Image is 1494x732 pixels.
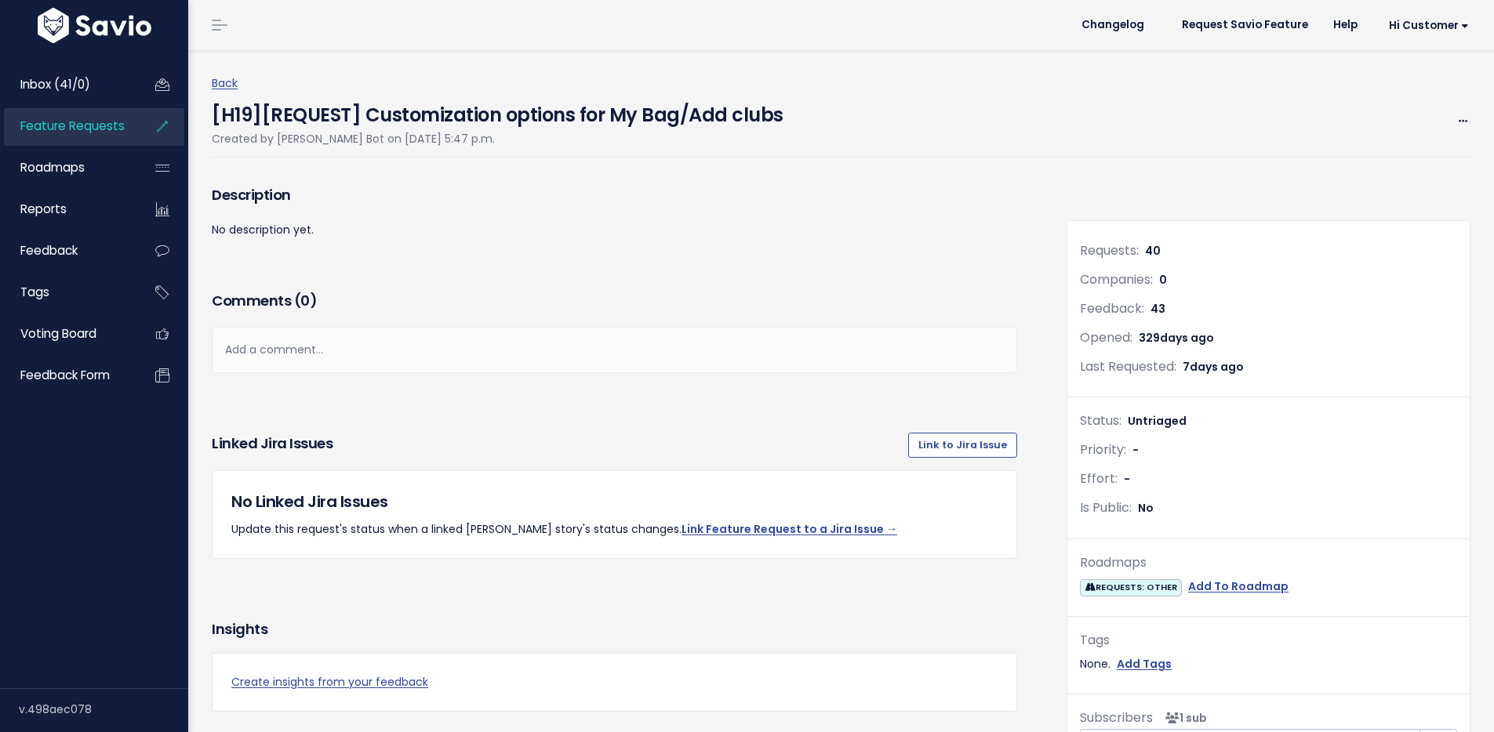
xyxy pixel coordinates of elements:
span: Feature Requests [20,118,125,134]
span: Companies: [1080,270,1153,288]
div: Tags [1080,629,1457,652]
span: 329 [1139,330,1214,346]
span: Requests: [1080,241,1139,259]
span: Effort: [1080,469,1118,487]
img: logo-white.9d6f32f41409.svg [34,8,155,43]
span: Feedback: [1080,299,1144,317]
span: Hi Customer [1389,20,1469,31]
span: Is Public: [1080,498,1132,516]
a: Tags [4,274,130,310]
a: Roadmaps [4,150,130,186]
span: 40 [1145,243,1161,259]
a: Link to Jira Issue [908,433,1017,458]
h5: No Linked Jira Issues [231,490,998,513]
span: Created by [PERSON_NAME] Bot on [DATE] 5:47 p.m. [212,131,495,147]
span: Voting Board [20,325,96,342]
a: Feedback [4,233,130,269]
a: Reports [4,191,130,227]
span: 0 [1159,272,1167,288]
span: Inbox (41/0) [20,76,90,92]
a: Hi Customer [1370,13,1481,38]
a: REQUESTS: OTHER [1080,577,1182,596]
span: Changelog [1081,20,1144,31]
a: Create insights from your feedback [231,672,998,692]
span: <p><strong>Subscribers</strong><br><br> - Nuno Grazina<br> </p> [1159,710,1207,726]
div: None. [1080,654,1457,674]
p: Update this request's status when a linked [PERSON_NAME] story's status changes. [231,520,998,539]
span: - [1124,471,1130,487]
div: v.498aec078 [19,689,188,730]
div: Add a comment... [212,327,1017,373]
a: Help [1321,13,1370,37]
p: No description yet. [212,220,1017,240]
span: Status: [1080,411,1121,429]
h4: [H19][REQUEST] Customization options for My Bag/Add clubs [212,93,783,129]
a: Feature Requests [4,108,130,144]
h3: Description [212,184,1017,206]
a: Voting Board [4,316,130,352]
span: Subscribers [1080,708,1153,727]
a: Feedback form [4,357,130,393]
a: Inbox (41/0) [4,67,130,103]
div: Roadmaps [1080,552,1457,574]
a: Request Savio Feature [1169,13,1321,37]
span: 0 [300,291,310,310]
span: - [1132,442,1139,458]
a: Link Feature Request to a Jira Issue → [682,521,897,537]
span: Feedback form [20,367,110,383]
span: days ago [1160,330,1214,346]
h3: Linked Jira issues [212,433,333,458]
span: Last Requested: [1080,357,1176,375]
h3: Comments ( ) [212,290,1017,312]
a: Add Tags [1117,654,1172,674]
span: REQUESTS: OTHER [1080,579,1182,596]
a: Add To Roadmap [1188,577,1289,596]
span: days ago [1190,359,1244,375]
span: Reports [20,201,67,217]
span: Tags [20,284,49,300]
span: 7 [1183,359,1244,375]
span: 43 [1150,301,1165,317]
h3: Insights [212,618,267,640]
a: Back [212,75,238,91]
span: Untriaged [1128,413,1187,429]
span: Feedback [20,242,78,259]
span: No [1138,500,1154,516]
span: Roadmaps [20,159,85,176]
span: Priority: [1080,440,1126,458]
span: Opened: [1080,328,1132,346]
